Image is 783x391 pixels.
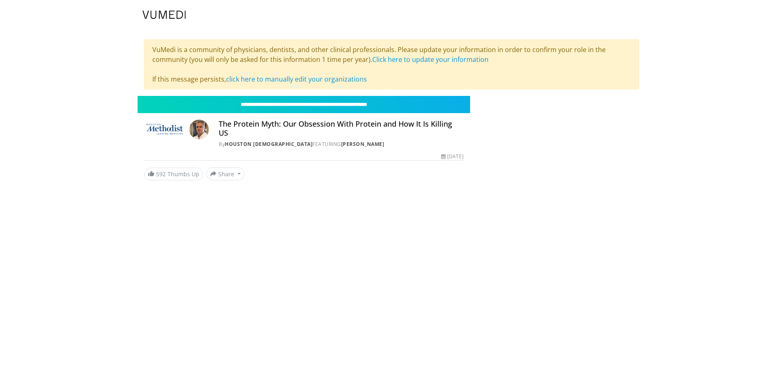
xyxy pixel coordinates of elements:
[143,11,186,19] img: VuMedi Logo
[372,55,489,64] a: Click here to update your information
[189,120,209,139] img: Avatar
[144,39,639,89] div: VuMedi is a community of physicians, dentists, and other clinical professionals. Please update yo...
[219,141,464,148] div: By FEATURING
[144,120,186,139] img: Houston Methodist
[219,120,464,137] h4: The Protein Myth: Our Obsession With Protein and How It Is Killing US
[226,75,367,84] a: click here to manually edit your organizations
[206,167,244,180] button: Share
[441,153,463,160] div: [DATE]
[144,168,203,180] a: 592 Thumbs Up
[156,170,166,178] span: 592
[225,141,312,148] a: Houston [DEMOGRAPHIC_DATA]
[341,141,385,148] a: [PERSON_NAME]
